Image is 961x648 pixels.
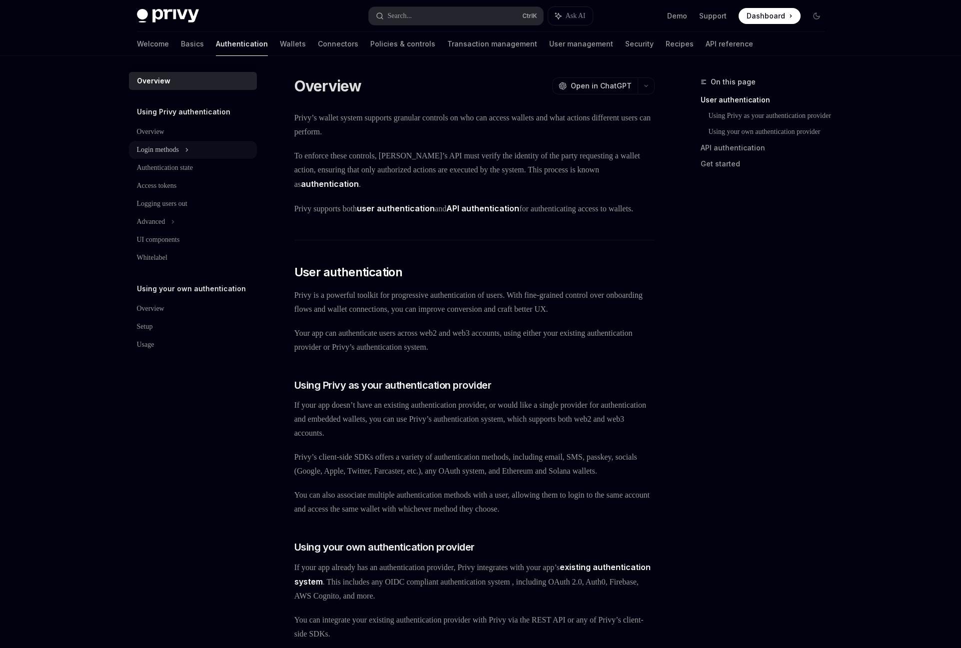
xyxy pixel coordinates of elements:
a: Transaction management [447,32,537,56]
a: Setup [129,318,257,336]
div: Login methods [137,144,179,156]
div: UI components [137,234,180,246]
button: Toggle dark mode [809,8,825,24]
div: Overview [137,75,170,87]
h1: Overview [294,77,362,95]
span: Your app can authenticate users across web2 and web3 accounts, using either your existing authent... [294,326,655,354]
div: Search... [388,10,412,22]
div: Overview [137,126,164,138]
strong: API authentication [446,203,519,213]
button: Search...CtrlK [369,7,544,25]
a: Dashboard [739,8,801,24]
span: If your app already has an authentication provider, Privy integrates with your app’s . This inclu... [294,560,655,603]
div: Access tokens [137,180,177,192]
span: To enforce these controls, [PERSON_NAME]’s API must verify the identity of the party requesting a... [294,149,655,191]
span: Using your own authentication provider [294,540,475,554]
a: Basics [181,32,204,56]
a: Whitelabel [129,249,257,267]
div: Advanced [137,216,165,228]
span: Using Privy as your authentication provider [294,378,492,392]
span: You can also associate multiple authentication methods with a user, allowing them to login to the... [294,488,655,516]
button: Ask AI [548,7,592,25]
a: Usage [129,336,257,354]
div: Overview [137,303,164,315]
a: Welcome [137,32,169,56]
a: User management [549,32,613,56]
span: Privy’s client-side SDKs offers a variety of authentication methods, including email, SMS, passke... [294,450,655,478]
div: Logging users out [137,198,187,210]
a: Security [625,32,654,56]
a: Authentication [216,32,268,56]
a: Wallets [280,32,306,56]
a: UI components [129,231,257,249]
div: Usage [137,339,154,351]
span: Privy supports both and for authenticating access to wallets. [294,201,655,216]
span: Privy’s wallet system supports granular controls on who can access wallets and what actions diffe... [294,111,655,139]
a: Recipes [666,32,694,56]
a: User authentication [701,92,833,108]
span: User authentication [294,264,403,280]
a: API authentication [701,140,833,156]
span: Ctrl K [522,12,537,20]
a: Overview [129,300,257,318]
a: Using your own authentication provider [709,124,833,140]
div: Setup [137,321,153,333]
h5: Using your own authentication [137,283,246,295]
a: Logging users out [129,195,257,213]
a: Overview [129,123,257,141]
button: Open in ChatGPT [552,77,638,94]
span: On this page [711,76,756,88]
a: Policies & controls [370,32,435,56]
span: Ask AI [565,11,585,21]
a: API reference [706,32,753,56]
a: Authentication state [129,159,257,177]
a: Support [699,11,727,21]
span: If your app doesn’t have an existing authentication provider, or would like a single provider for... [294,398,655,440]
a: Access tokens [129,177,257,195]
div: Authentication state [137,162,193,174]
h5: Using Privy authentication [137,106,230,118]
a: Connectors [318,32,358,56]
span: Privy is a powerful toolkit for progressive authentication of users. With fine-grained control ov... [294,288,655,316]
span: You can integrate your existing authentication provider with Privy via the REST API or any of Pri... [294,613,655,641]
a: Get started [701,156,833,172]
div: Whitelabel [137,252,167,264]
strong: authentication [301,179,359,189]
span: Open in ChatGPT [571,81,632,91]
a: Using Privy as your authentication provider [709,108,833,124]
a: Overview [129,72,257,90]
strong: user authentication [357,203,435,213]
img: dark logo [137,9,199,23]
span: Dashboard [747,11,785,21]
a: Demo [667,11,687,21]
